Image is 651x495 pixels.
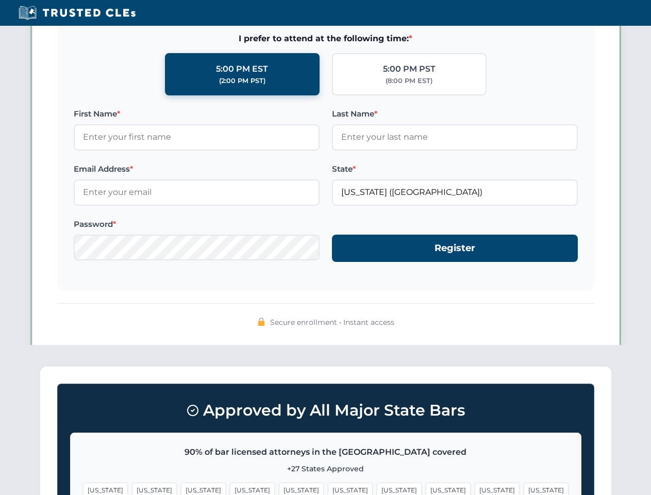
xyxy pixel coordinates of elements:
[74,218,320,230] label: Password
[216,62,268,76] div: 5:00 PM EST
[332,108,578,120] label: Last Name
[74,124,320,150] input: Enter your first name
[270,317,394,328] span: Secure enrollment • Instant access
[383,62,436,76] div: 5:00 PM PST
[83,463,569,474] p: +27 States Approved
[74,179,320,205] input: Enter your email
[332,163,578,175] label: State
[332,124,578,150] input: Enter your last name
[74,163,320,175] label: Email Address
[386,76,432,86] div: (8:00 PM EST)
[257,318,265,326] img: 🔒
[70,397,581,424] h3: Approved by All Major State Bars
[74,32,578,45] span: I prefer to attend at the following time:
[74,108,320,120] label: First Name
[332,179,578,205] input: Florida (FL)
[15,5,139,21] img: Trusted CLEs
[83,445,569,459] p: 90% of bar licensed attorneys in the [GEOGRAPHIC_DATA] covered
[219,76,265,86] div: (2:00 PM PST)
[332,235,578,262] button: Register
